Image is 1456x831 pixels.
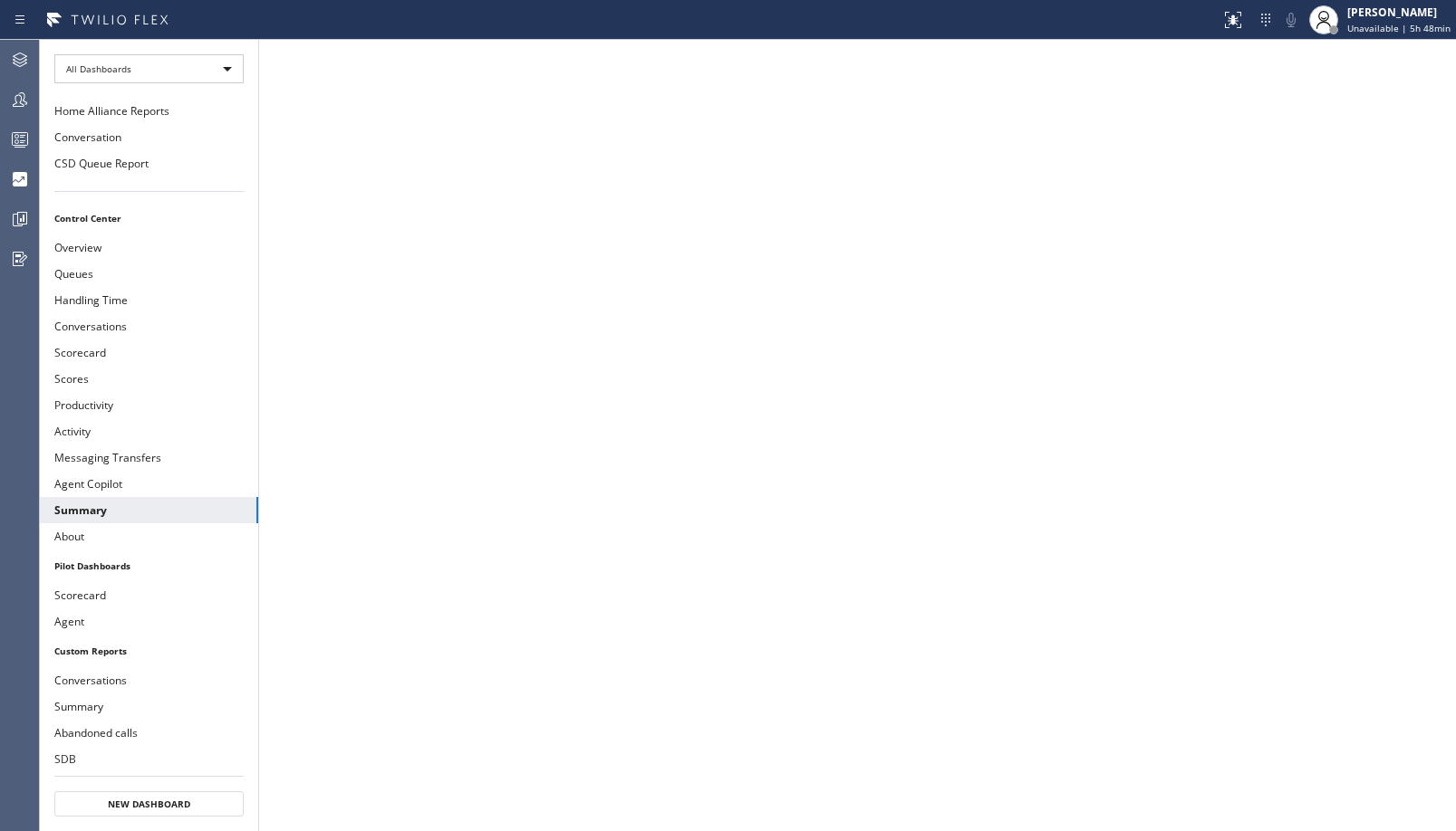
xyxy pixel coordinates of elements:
button: Conversations [40,313,258,339]
span: Unavailable | 5h 48min [1347,22,1451,34]
button: Agent [40,608,258,635]
button: Overview [40,234,258,261]
button: Conversations [40,667,258,693]
iframe: dashboard_9f6bb337dffe [259,40,1456,831]
button: Conversation [40,124,258,150]
button: Activity [40,418,258,444]
button: Home Alliance Reports [40,98,258,124]
button: New Dashboard [54,791,244,817]
button: Productivity [40,392,258,418]
li: Custom Reports [40,639,258,663]
button: CSD Queue Report [40,150,258,177]
button: Abandoned calls [40,720,258,746]
button: Scores [40,366,258,392]
button: About [40,523,258,549]
button: SDB [40,746,258,772]
li: Control Center [40,206,258,230]
button: Summary [40,693,258,720]
div: [PERSON_NAME] [1347,5,1451,20]
button: Handling Time [40,287,258,313]
button: Outbound calls [40,772,258,798]
button: Agent Copilot [40,471,258,497]
button: Summary [40,497,258,523]
div: All Dashboards [54,54,244,83]
button: Queues [40,261,258,287]
button: Mute [1278,7,1304,33]
button: Scorecard [40,582,258,608]
li: Pilot Dashboards [40,554,258,578]
button: Scorecard [40,339,258,366]
button: Messaging Transfers [40,444,258,471]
